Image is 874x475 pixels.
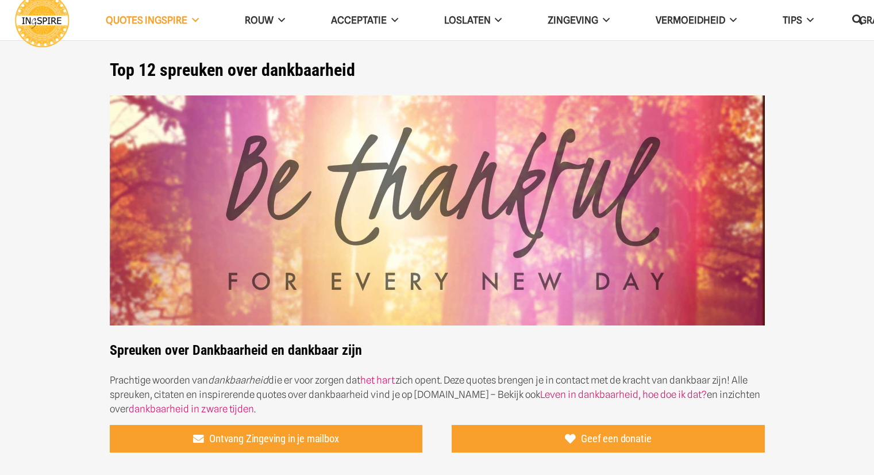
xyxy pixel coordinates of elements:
span: QUOTES INGSPIRE [106,14,187,26]
em: dankbaarheid [208,374,268,386]
p: Prachtige woorden van die er voor zorgen dat zich opent. Deze quotes brengen je in contact met de... [110,373,765,416]
span: ROUW [245,14,274,26]
a: QUOTES INGSPIRE [83,6,222,35]
span: Acceptatie [331,14,387,26]
strong: Spreuken over Dankbaarheid en dankbaar zijn [110,95,765,359]
img: De mooiste spreuken van Ingspire over Dankbaarheid en Dankbaar zijn [110,95,765,326]
a: ROUW [222,6,308,35]
span: TIPS [783,14,802,26]
a: Loslaten [421,6,525,35]
h1: Top 12 spreuken over dankbaarheid [110,60,765,81]
a: Acceptatie [308,6,421,35]
a: VERMOEIDHEID [633,6,760,35]
a: Leven in dankbaarheid, hoe doe ik dat? [540,389,707,400]
span: Loslaten [444,14,491,26]
span: VERMOEIDHEID [656,14,725,26]
span: Geef een donatie [581,432,651,445]
a: het hart [360,374,395,386]
a: Zingeving [525,6,633,35]
span: Ontvang Zingeving in je mailbox [209,432,338,445]
a: Zoeken [846,6,869,34]
a: dankbaarheid in zware tijden [129,403,254,415]
a: Geef een donatie [452,425,765,453]
a: Ontvang Zingeving in je mailbox [110,425,423,453]
span: Zingeving [548,14,598,26]
a: TIPS [760,6,837,35]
